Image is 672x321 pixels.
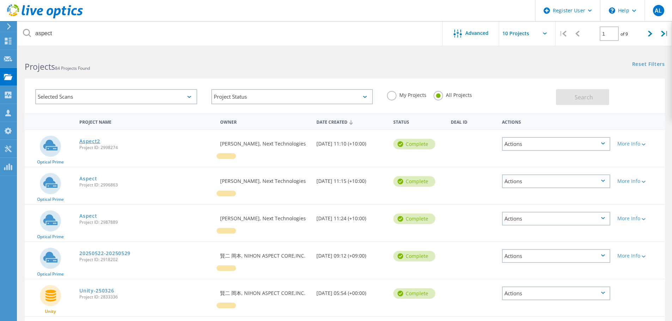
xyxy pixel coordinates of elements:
span: Project ID: 2918202 [79,258,213,262]
span: Optical Prime [37,197,64,202]
div: Actions [502,174,610,188]
div: | [658,21,672,46]
div: 賢二 岡本, NIHON ASPECT CORE,INC. [217,242,313,265]
span: Optical Prime [37,235,64,239]
div: [PERSON_NAME], Next Technologies [217,130,313,153]
div: Complete [393,288,435,299]
div: Actions [502,249,610,263]
button: Search [556,89,609,105]
div: Actions [498,115,614,128]
svg: \n [609,7,615,14]
a: Unity-250326 [79,288,114,293]
a: 20250522-20250529 [79,251,131,256]
div: Complete [393,214,435,224]
a: Live Optics Dashboard [7,15,83,20]
div: Status [390,115,447,128]
span: Optical Prime [37,160,64,164]
span: of 9 [620,31,628,37]
span: Project ID: 2996863 [79,183,213,187]
div: Actions [502,212,610,226]
div: More Info [617,253,661,258]
div: [DATE] 11:24 (+10:00) [313,205,390,228]
span: Optical Prime [37,272,64,276]
input: Search projects by name, owner, ID, company, etc [18,21,443,46]
div: Project Status [211,89,373,104]
div: [DATE] 11:15 (+10:00) [313,167,390,191]
a: Aspect [79,214,97,218]
span: Unity [45,309,56,314]
span: Project ID: 2987889 [79,220,213,224]
div: Owner [217,115,313,128]
a: Aspect [79,176,97,181]
span: Advanced [465,31,489,36]
div: More Info [617,216,661,221]
div: Complete [393,139,435,149]
div: [DATE] 09:12 (+09:00) [313,242,390,265]
span: Search [575,93,593,101]
div: Complete [393,251,435,261]
a: Reset Filters [632,62,665,68]
div: Actions [502,137,610,151]
div: Complete [393,176,435,187]
span: 84 Projects Found [55,65,90,71]
label: My Projects [387,91,426,98]
div: 賢二 岡本, NIHON ASPECT CORE,INC. [217,279,313,303]
div: [DATE] 11:10 (+10:00) [313,130,390,153]
div: Date Created [313,115,390,128]
div: More Info [617,179,661,184]
div: [PERSON_NAME], Next Technologies [217,167,313,191]
span: Project ID: 2833336 [79,295,213,299]
div: Actions [502,286,610,300]
label: All Projects [434,91,472,98]
div: | [556,21,570,46]
div: Project Name [76,115,217,128]
span: Project ID: 2998274 [79,146,213,150]
div: [PERSON_NAME], Next Technologies [217,205,313,228]
div: [DATE] 05:54 (+00:00) [313,279,390,303]
div: Deal Id [447,115,498,128]
span: AL [655,8,662,13]
div: Selected Scans [35,89,197,104]
b: Projects [25,61,55,72]
a: Aspect2 [79,139,100,144]
div: More Info [617,141,661,146]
